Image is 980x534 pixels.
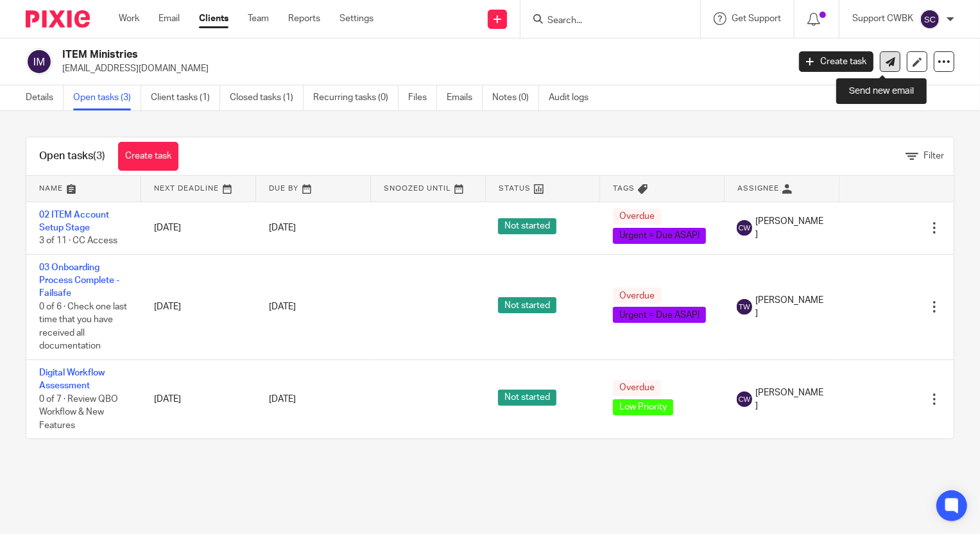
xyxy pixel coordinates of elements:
[73,85,141,110] a: Open tasks (3)
[755,386,826,413] span: [PERSON_NAME]
[269,302,296,311] span: [DATE]
[118,142,178,171] a: Create task
[93,151,105,161] span: (3)
[199,12,228,25] a: Clients
[852,12,913,25] p: Support CWBK
[499,185,531,192] span: Status
[613,288,661,304] span: Overdue
[151,85,220,110] a: Client tasks (1)
[159,12,180,25] a: Email
[39,302,127,351] span: 0 of 6 · Check one last time that you have received all documentation
[498,390,556,406] span: Not started
[613,380,661,396] span: Overdue
[269,395,296,404] span: [DATE]
[546,15,662,27] input: Search
[613,209,661,225] span: Overdue
[924,151,944,160] span: Filter
[613,185,635,192] span: Tags
[288,12,320,25] a: Reports
[732,14,781,23] span: Get Support
[39,263,119,298] a: 03 Onboarding Process Complete - Failsafe
[141,202,256,254] td: [DATE]
[799,51,873,72] a: Create task
[141,254,256,359] td: [DATE]
[737,220,752,236] img: svg%3E
[920,9,940,30] img: svg%3E
[384,185,451,192] span: Snoozed Until
[755,294,826,320] span: [PERSON_NAME]
[39,395,118,430] span: 0 of 7 · Review QBO Workflow & New Features
[313,85,399,110] a: Recurring tasks (0)
[119,12,139,25] a: Work
[340,12,374,25] a: Settings
[447,85,483,110] a: Emails
[755,215,826,241] span: [PERSON_NAME]
[737,299,752,314] img: svg%3E
[549,85,598,110] a: Audit logs
[492,85,539,110] a: Notes (0)
[230,85,304,110] a: Closed tasks (1)
[26,48,53,75] img: svg%3E
[39,368,105,390] a: Digital Workflow Assessment
[62,62,780,75] p: [EMAIL_ADDRESS][DOMAIN_NAME]
[39,150,105,163] h1: Open tasks
[39,211,109,232] a: 02 ITEM Account Setup Stage
[26,10,90,28] img: Pixie
[248,12,269,25] a: Team
[613,307,706,323] span: Urgent = Due ASAP!
[408,85,437,110] a: Files
[498,297,556,313] span: Not started
[26,85,64,110] a: Details
[498,218,556,234] span: Not started
[613,228,706,244] span: Urgent = Due ASAP!
[737,392,752,407] img: svg%3E
[613,399,673,415] span: Low Priority
[62,48,636,62] h2: ITEM Ministries
[39,236,117,245] span: 3 of 11 · CC Access
[269,223,296,232] span: [DATE]
[141,359,256,438] td: [DATE]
